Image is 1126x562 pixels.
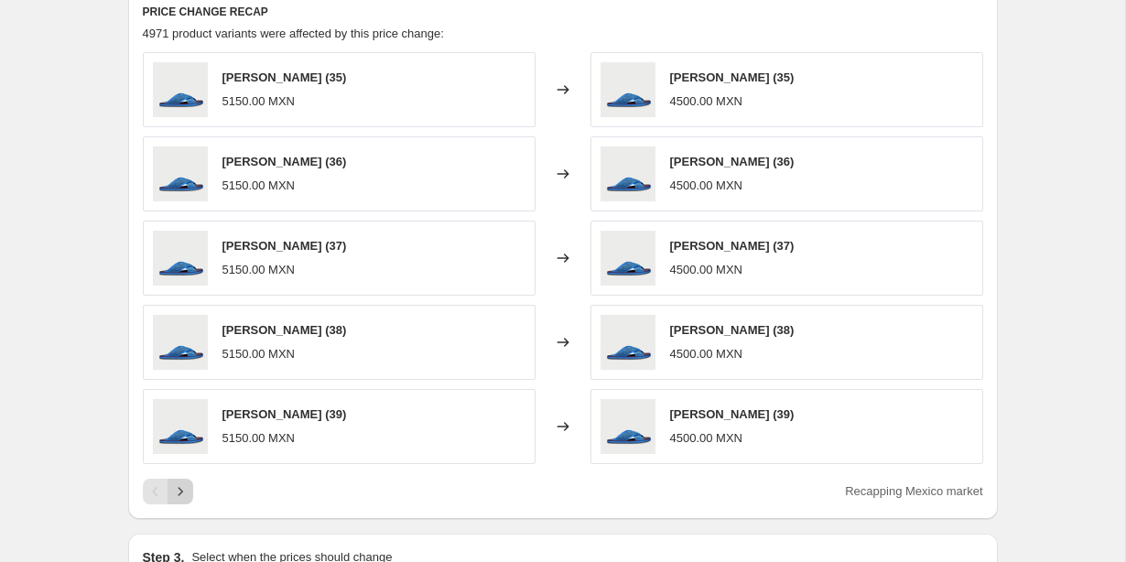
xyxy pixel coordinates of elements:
[222,429,296,448] div: 5150.00 MXN
[601,62,655,117] img: Anne_Denim_1_21-06-24_154_copia_073c3c8a-7743-44d2-ab6c-80d9e13c79d0_80x.jpg
[845,484,982,498] span: Recapping Mexico market
[143,27,444,40] span: 4971 product variants were affected by this price change:
[670,323,795,337] span: [PERSON_NAME] (38)
[670,70,795,84] span: [PERSON_NAME] (35)
[670,407,795,421] span: [PERSON_NAME] (39)
[601,231,655,286] img: Anne_Denim_1_21-06-24_154_copia_073c3c8a-7743-44d2-ab6c-80d9e13c79d0_80x.jpg
[222,155,347,168] span: [PERSON_NAME] (36)
[143,5,983,19] h6: PRICE CHANGE RECAP
[601,399,655,454] img: Anne_Denim_1_21-06-24_154_copia_073c3c8a-7743-44d2-ab6c-80d9e13c79d0_80x.jpg
[143,479,193,504] nav: Pagination
[670,239,795,253] span: [PERSON_NAME] (37)
[670,177,743,195] div: 4500.00 MXN
[222,70,347,84] span: [PERSON_NAME] (35)
[168,479,193,504] button: Next
[153,62,208,117] img: Anne_Denim_1_21-06-24_154_copia_073c3c8a-7743-44d2-ab6c-80d9e13c79d0_80x.jpg
[601,146,655,201] img: Anne_Denim_1_21-06-24_154_copia_073c3c8a-7743-44d2-ab6c-80d9e13c79d0_80x.jpg
[222,92,296,111] div: 5150.00 MXN
[153,315,208,370] img: Anne_Denim_1_21-06-24_154_copia_073c3c8a-7743-44d2-ab6c-80d9e13c79d0_80x.jpg
[222,323,347,337] span: [PERSON_NAME] (38)
[222,177,296,195] div: 5150.00 MXN
[153,399,208,454] img: Anne_Denim_1_21-06-24_154_copia_073c3c8a-7743-44d2-ab6c-80d9e13c79d0_80x.jpg
[222,345,296,363] div: 5150.00 MXN
[670,429,743,448] div: 4500.00 MXN
[670,261,743,279] div: 4500.00 MXN
[222,261,296,279] div: 5150.00 MXN
[222,239,347,253] span: [PERSON_NAME] (37)
[670,345,743,363] div: 4500.00 MXN
[153,231,208,286] img: Anne_Denim_1_21-06-24_154_copia_073c3c8a-7743-44d2-ab6c-80d9e13c79d0_80x.jpg
[222,407,347,421] span: [PERSON_NAME] (39)
[670,155,795,168] span: [PERSON_NAME] (36)
[153,146,208,201] img: Anne_Denim_1_21-06-24_154_copia_073c3c8a-7743-44d2-ab6c-80d9e13c79d0_80x.jpg
[670,92,743,111] div: 4500.00 MXN
[601,315,655,370] img: Anne_Denim_1_21-06-24_154_copia_073c3c8a-7743-44d2-ab6c-80d9e13c79d0_80x.jpg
